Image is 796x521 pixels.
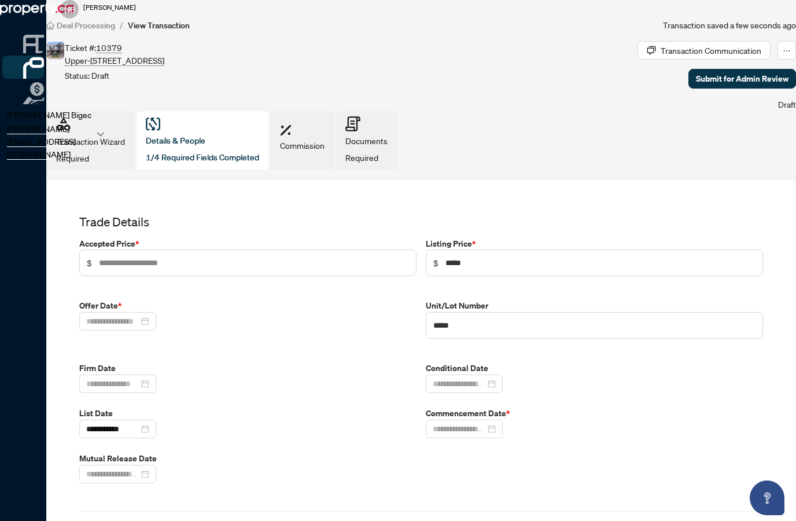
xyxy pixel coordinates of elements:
[696,69,788,88] span: Submit for Admin Review
[91,70,109,80] span: Draft
[47,42,64,59] img: IMG-W12333552_1.jpg
[280,139,325,152] h4: Commission
[79,237,417,250] label: Accepted Price
[79,452,417,465] label: Mutual Release Date
[426,237,763,250] label: Listing Price
[56,152,125,164] span: Required
[783,47,791,55] span: ellipsis
[426,362,763,375] label: Conditional Date
[146,152,259,162] span: 1/4 Required Fields Completed
[65,41,164,54] div: Ticket #:
[120,19,123,32] li: /
[7,108,91,121] span: [PERSON_NAME]
[146,134,259,146] h4: Details & People
[345,151,388,164] span: Required
[79,212,763,231] h2: Trade Details
[426,299,763,312] label: Unit/Lot Number
[128,20,190,31] span: View Transaction
[663,19,796,32] article: Transaction saved a few seconds ago
[661,44,761,57] div: Transaction Communication
[688,69,796,89] button: Submit for Admin Review
[750,480,784,515] button: Open asap
[79,362,417,375] label: Firm Date
[65,69,109,82] div: Status:
[433,256,438,269] span: $
[345,134,388,147] h4: Documents
[637,41,771,60] button: Transaction Communication
[79,299,417,312] label: Offer Date
[778,99,796,109] span: Draft
[87,256,92,269] span: $
[83,2,136,13] h5: [PERSON_NAME]
[426,407,763,420] label: Commencement Date
[64,3,75,16] span: NB
[46,21,54,30] span: home
[56,135,125,148] h4: Transaction Wizard
[79,407,417,420] label: List Date
[57,20,115,31] span: Deal Processing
